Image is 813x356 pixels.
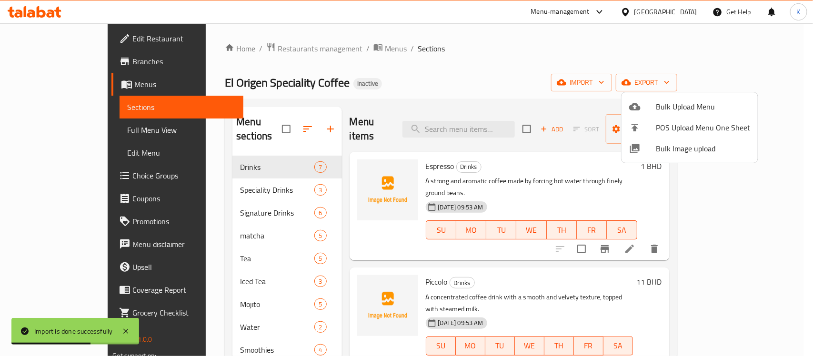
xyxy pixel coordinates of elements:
span: Bulk Upload Menu [656,101,750,112]
li: Upload bulk menu [622,96,758,117]
div: Import is done successfully [34,326,112,336]
span: Bulk Image upload [656,143,750,154]
span: POS Upload Menu One Sheet [656,122,750,133]
li: POS Upload Menu One Sheet [622,117,758,138]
